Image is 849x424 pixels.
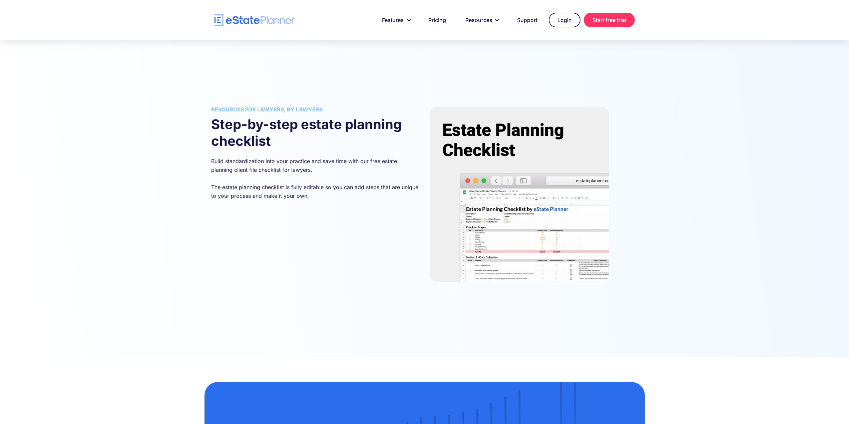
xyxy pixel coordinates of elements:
[457,13,506,27] a: Resources
[374,13,417,27] a: Features
[211,157,420,200] p: Build standardization into your practice and save time with our free estate planning client file ...
[215,14,295,26] a: home
[211,116,420,149] h2: Step-by-step estate planning checklist
[509,13,545,27] a: Support
[584,13,635,27] a: Start free trial
[549,13,580,27] a: Login
[420,13,454,27] a: Pricing
[211,210,420,324] iframe: Form 0
[211,107,420,112] h3: Resources for lawyers, by lawyers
